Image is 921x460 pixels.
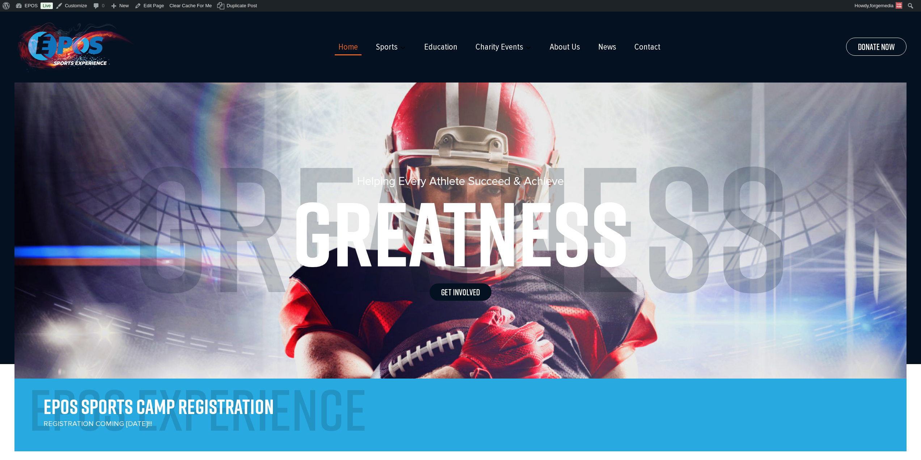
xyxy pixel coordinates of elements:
h5: Helping Every Athlete Succeed & Achieve [29,174,892,188]
p: REGISTRATION COMING [DATE]!!! [43,418,274,451]
a: Contact [634,42,660,52]
a: News [598,42,616,52]
a: Get Involved [430,283,491,301]
a: Home [338,42,358,52]
a: Live [41,3,53,9]
a: Sports [376,42,398,52]
a: Donate Now [846,38,907,56]
h1: Greatness [29,188,892,279]
a: Education [424,42,457,52]
h2: Epos Sports Camp Registration [43,379,274,417]
span: forgemedia [870,3,893,8]
a: Charity Events [476,42,523,52]
a: About Us [550,42,580,52]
